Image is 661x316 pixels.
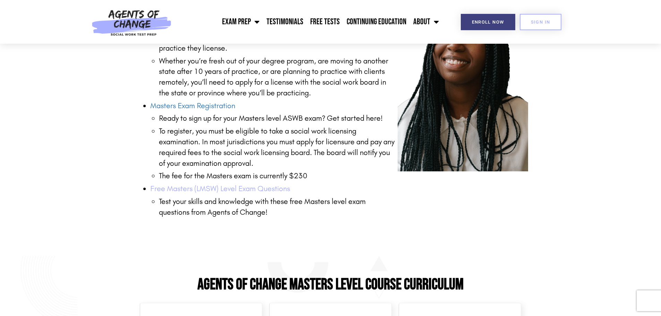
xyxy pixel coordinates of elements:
a: Free Masters (LMSW) Level Exam Questions [150,184,290,193]
a: About [410,13,442,31]
p: To register, you must be eligible to take a social work licensing examination. In most jurisdicti... [159,126,398,169]
a: Masters Exam Registration [150,101,235,110]
span: SIGN IN [531,20,550,24]
li: Test your skills and knowledge with these free Masters level exam questions from Agents of Change! [159,196,398,218]
a: Free Tests [307,13,343,31]
li: Ready to sign up for your Masters level ASWB exam? Get started here! [159,113,398,124]
a: Continuing Education [343,13,410,31]
nav: Menu [175,13,442,31]
a: Enroll Now [461,14,515,30]
a: Testimonials [263,13,307,31]
a: SIGN IN [520,14,561,30]
a: Exam Prep [219,13,263,31]
span: Enroll Now [472,20,504,24]
h2: Agents of Change Masters Level Course Curriculum [136,277,525,292]
li: The fee for the Masters exam is currently $230 [159,171,398,181]
p: Whether you’re fresh out of your degree program, are moving to another state after 10 years of pr... [159,56,398,99]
